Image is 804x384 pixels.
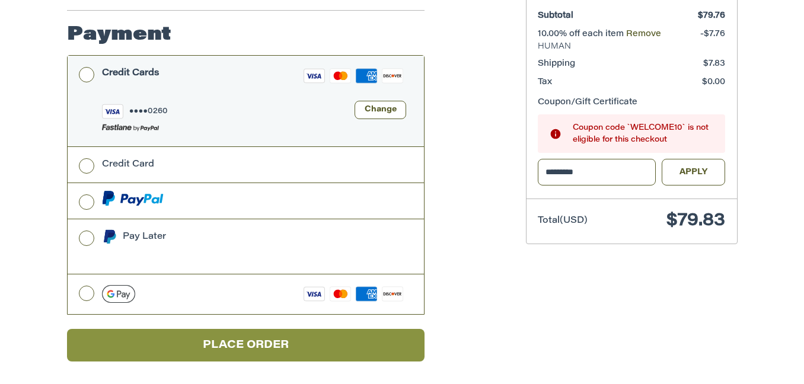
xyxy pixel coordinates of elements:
[626,30,661,39] a: Remove
[102,63,159,83] div: Credit Cards
[700,30,725,39] span: -$7.76
[129,107,168,115] span: ●●●● 0260
[102,229,117,244] img: Pay Later icon
[538,60,575,68] span: Shipping
[102,155,154,174] div: Credit Card
[702,78,725,87] span: $0.00
[538,216,588,225] span: Total (USD)
[123,227,344,247] div: Pay Later
[703,60,725,68] span: $7.83
[538,97,725,109] div: Coupon/Gift Certificate
[698,12,725,20] span: $79.76
[538,30,626,39] span: 10.00% off each item
[538,12,573,20] span: Subtotal
[538,41,725,53] span: HUMAN
[538,78,552,87] span: Tax
[67,329,425,361] button: Place Order
[355,101,406,119] button: Change
[67,23,171,47] h2: Payment
[662,159,726,185] button: Apply
[102,248,344,258] iframe: PayPal Message 1
[666,212,725,230] span: $79.83
[573,122,714,145] div: Coupon code `WELCOME10` is not eligible for this checkout
[538,159,656,185] input: Gift Certificate or Coupon Code
[102,285,135,303] img: Google Pay icon
[102,191,164,206] img: PayPal icon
